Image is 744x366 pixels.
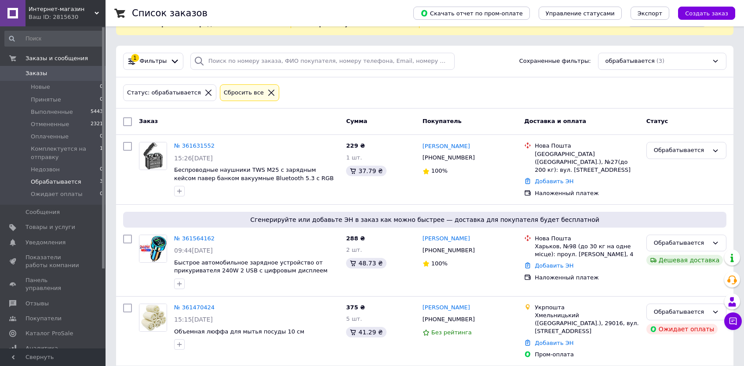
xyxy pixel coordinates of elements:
span: Заказы и сообщения [26,54,88,62]
span: 15:26[DATE] [174,155,213,162]
span: 09:44[DATE] [174,247,213,254]
span: 0 [100,166,103,174]
span: Показатели работы компании [26,254,81,269]
div: Обрабатывается [654,308,708,317]
div: Наложенный платеж [535,274,639,282]
a: № 361470424 [174,304,215,311]
a: [PERSON_NAME] [423,142,470,151]
span: Скачать отчет по пром-оплате [420,9,523,17]
span: Выполненные [31,108,73,116]
span: Заказ [139,118,158,124]
img: Фото товару [139,304,167,331]
span: Товары и услуги [26,223,75,231]
div: Наложенный платеж [535,189,639,197]
div: Обрабатывается [654,239,708,248]
span: 2321 [91,120,103,128]
button: Чат с покупателем [724,312,742,330]
span: 1 [100,145,103,161]
input: Поиск [4,31,104,47]
div: [PHONE_NUMBER] [421,245,477,256]
a: № 361564162 [174,235,215,242]
div: 37.79 ₴ [346,166,386,176]
span: Аналитика [26,344,58,352]
span: Обрабатывается [31,178,81,186]
div: Нова Пошта [535,235,639,243]
a: Добавить ЭН [535,178,573,185]
button: Создать заказ [678,7,735,20]
span: 0 [100,190,103,198]
input: Поиск по номеру заказа, ФИО покупателя, номеру телефона, Email, номеру накладной [190,53,455,70]
div: [PHONE_NUMBER] [421,314,477,325]
span: Сгенерируйте или добавьте ЭН в заказ как можно быстрее — доставка для покупателя будет бесплатной [127,215,723,224]
button: Скачать отчет по пром-оплате [413,7,530,20]
span: 288 ₴ [346,235,365,242]
span: Недозвон [31,166,60,174]
div: 1 [131,54,139,62]
span: Экспорт [638,10,662,17]
div: Статус: обрабатывается [125,88,203,98]
div: [PHONE_NUMBER] [421,152,477,163]
span: Покупатель [423,118,462,124]
span: Без рейтинга [431,329,472,336]
a: Фото товару [139,235,167,263]
span: обрабатывается [605,57,655,65]
span: Сообщения [26,208,60,216]
span: Объемная люффа для мытья посуды 10 см [174,328,304,335]
span: Оплаченные [31,133,69,141]
a: № 361631552 [174,142,215,149]
div: [GEOGRAPHIC_DATA] ([GEOGRAPHIC_DATA].), №27(до 200 кг): вул. [STREET_ADDRESS] [535,150,639,174]
span: Каталог ProSale [26,330,73,337]
span: Уведомления [26,239,66,246]
span: Новые [31,83,50,91]
div: Укрпошта [535,304,639,312]
span: 5 шт. [346,315,362,322]
span: Сохраненные фильтры: [519,57,591,65]
div: Обрабатывается [654,146,708,155]
div: Нова Пошта [535,142,639,150]
span: Управление статусами [546,10,615,17]
a: Добавить ЭН [535,340,573,346]
span: Комплектуется на отправку [31,145,100,161]
a: Беспроводные наушники TWS M25 с зарядным кейсом павер банком вакуумные Bluetooth 5.3 с RGB LED шу... [174,167,334,189]
span: Доставка и оплата [524,118,586,124]
img: Фото товару [139,142,167,170]
span: Отмененные [31,120,69,128]
span: 229 ₴ [346,142,365,149]
span: Сумма [346,118,367,124]
span: Покупатели [26,315,62,323]
span: Панель управления [26,276,81,292]
span: 100% [431,260,448,267]
button: Управление статусами [539,7,622,20]
a: [PERSON_NAME] [423,235,470,243]
span: 0 [100,133,103,141]
div: Ожидает оплаты [646,324,718,334]
span: 375 ₴ [346,304,365,311]
span: Фильтры [140,57,167,65]
span: 15:15[DATE] [174,316,213,323]
div: Дешевая доставка [646,255,723,265]
div: 41.29 ₴ [346,327,386,337]
span: 5443 [91,108,103,116]
div: Сбросить все [222,88,266,98]
a: Фото товару [139,304,167,332]
span: Заказы [26,69,47,77]
span: Создать заказ [685,10,728,17]
div: Харьков, №98 (до 30 кг на одне місце): проул. [PERSON_NAME], 4 [535,243,639,258]
div: Хмельницький ([GEOGRAPHIC_DATA].), 29016, вул. [STREET_ADDRESS] [535,312,639,336]
span: Интернет-магазин [29,5,95,13]
span: Отзывы [26,300,49,308]
a: Быстрое автомобильное зарядное устройство от прикуривателя 240W 2 USB с цифровым дисплеем [174,259,328,274]
span: Статус [646,118,668,124]
span: 3 [100,178,103,186]
button: Экспорт [631,7,669,20]
span: 0 [100,83,103,91]
span: 2 шт. [346,246,362,253]
a: Создать заказ [669,10,735,16]
span: 100% [431,167,448,174]
span: Ожидает оплаты [31,190,83,198]
h1: Список заказов [132,8,208,18]
a: Добавить ЭН [535,262,573,269]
